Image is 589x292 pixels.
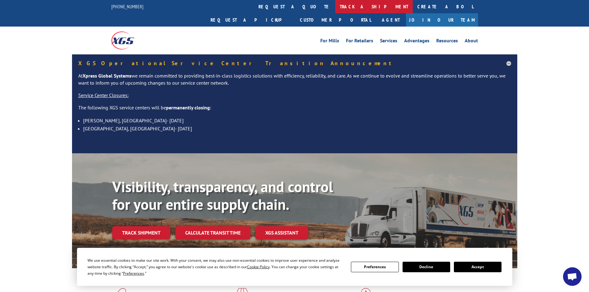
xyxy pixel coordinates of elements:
h5: XGS Operational Service Center Transition Announcement [78,61,511,66]
a: Resources [436,38,458,45]
a: About [465,38,478,45]
a: Advantages [404,38,429,45]
b: Visibility, transparency, and control for your entire supply chain. [112,177,333,214]
a: Open chat [563,267,582,286]
u: Service Center Closures: [78,92,129,98]
a: For Retailers [346,38,373,45]
a: Track shipment [112,226,170,239]
div: Cookie Consent Prompt [77,248,512,286]
a: [PHONE_NUMBER] [111,3,143,10]
a: XGS ASSISTANT [255,226,308,239]
li: [PERSON_NAME], [GEOGRAPHIC_DATA]- [DATE] [83,116,511,125]
button: Decline [403,262,450,272]
li: [GEOGRAPHIC_DATA], [GEOGRAPHIC_DATA]- [DATE] [83,125,511,133]
a: Join Our Team [406,13,478,27]
a: Calculate transit time [175,226,250,239]
a: Request a pickup [206,13,295,27]
span: Preferences [123,271,144,276]
a: For Mills [320,38,339,45]
strong: Xpress Global Systems [83,73,131,79]
span: Cookie Policy [247,264,270,269]
button: Preferences [351,262,399,272]
button: Accept [454,262,502,272]
a: Services [380,38,397,45]
a: Customer Portal [295,13,376,27]
p: At we remain committed to providing best-in-class logistics solutions with efficiency, reliabilit... [78,72,511,92]
p: The following XGS service centers will be : [78,104,511,116]
a: Agent [376,13,406,27]
strong: permanently closing [166,104,210,111]
div: We use essential cookies to make our site work. With your consent, we may also use non-essential ... [87,257,344,277]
